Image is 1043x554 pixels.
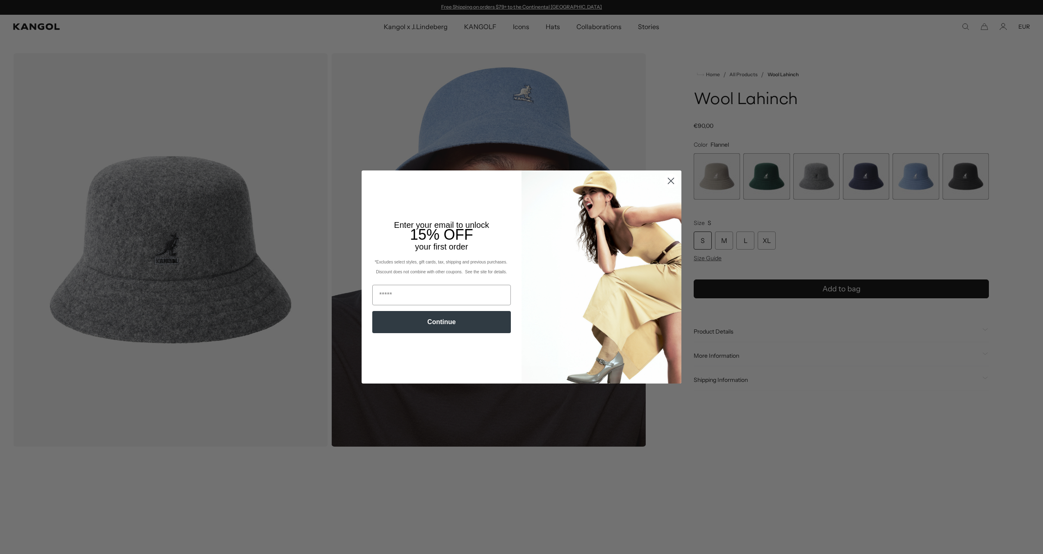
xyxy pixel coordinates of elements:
button: Continue [372,311,511,333]
span: your first order [415,242,468,251]
input: Email [372,285,511,305]
button: Close dialog [664,174,678,188]
span: *Excludes select styles, gift cards, tax, shipping and previous purchases. Discount does not comb... [375,260,508,274]
img: 93be19ad-e773-4382-80b9-c9d740c9197f.jpeg [521,170,681,384]
span: Enter your email to unlock [394,220,489,229]
span: 15% OFF [410,226,473,243]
